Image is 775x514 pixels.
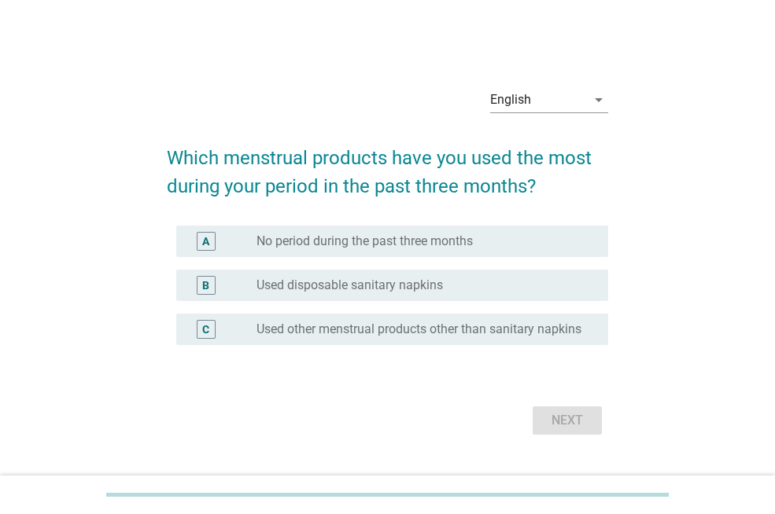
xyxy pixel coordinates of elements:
label: No period during the past three months [256,233,473,249]
div: English [490,93,531,107]
i: arrow_drop_down [589,90,608,109]
label: Used disposable sanitary napkins [256,277,443,293]
div: C [202,321,209,338]
div: A [202,233,209,250]
div: B [202,277,209,294]
label: Used other menstrual products other than sanitary napkins [256,321,581,337]
h2: Which menstrual products have you used the most during your period in the past three months? [167,128,608,200]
